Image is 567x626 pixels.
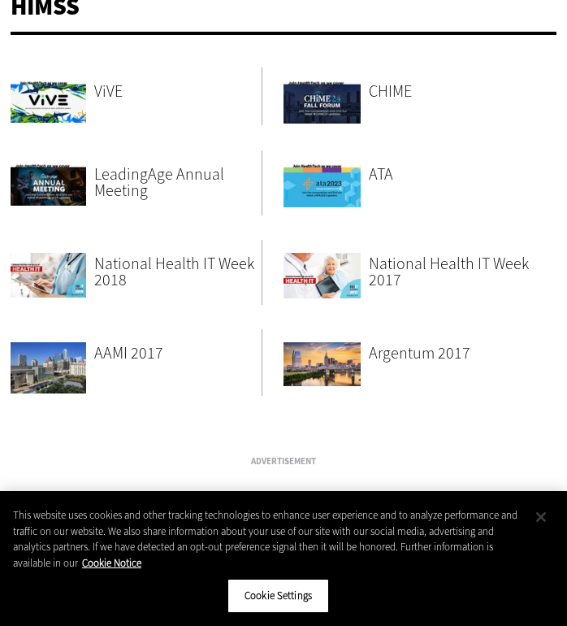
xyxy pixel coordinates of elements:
span: CHIME [369,80,412,102]
a: ViVE 2025 [11,67,85,125]
span: National Health IT Week 2017 [369,253,529,291]
a: ATA2023 [283,150,361,209]
a: Doctor holding iPad for National Health IT Week 2018 [11,240,85,300]
a: LeadingAge 2024 [11,150,85,208]
span: ViVE [94,80,123,102]
a: Nashville, Tenn. [283,329,361,389]
a: National Health IT Week 2018 [94,240,262,305]
span: LeadingAge Annual Meeting [94,163,224,202]
h3: Advertisement [16,457,551,466]
a: More information about your privacy [82,556,141,570]
span: Argentum 2017 [369,342,470,364]
span: AAMI 2017 [94,342,163,364]
a: National Health IT Week 2017 [369,240,540,305]
a: ViVE [94,67,262,116]
div: This website uses cookies and other tracking technologies to enhance user experience and to analy... [13,507,526,571]
a: CHIME24 [283,67,361,126]
a: ATA [369,150,540,199]
span: National Health IT Week 2018 [94,253,254,291]
img: Doctor holding iPad for National Health IT Week 2018 [11,240,85,298]
a: CHIME [369,67,540,116]
img: Nashville, Tenn. [283,329,361,386]
a: LeadingAge Annual Meeting [94,150,262,215]
img: LeadingAge 2024 [11,150,85,206]
img: ATA2023 [283,150,361,206]
button: Close [523,499,559,535]
a: Argentum 2017 [369,329,540,378]
span: ATA [369,163,393,185]
button: Cookie Settings [227,579,329,613]
img: ViVE 2025 [11,67,85,123]
img: CHIME24 [283,67,361,124]
a: AAMI 2017 [94,329,262,378]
